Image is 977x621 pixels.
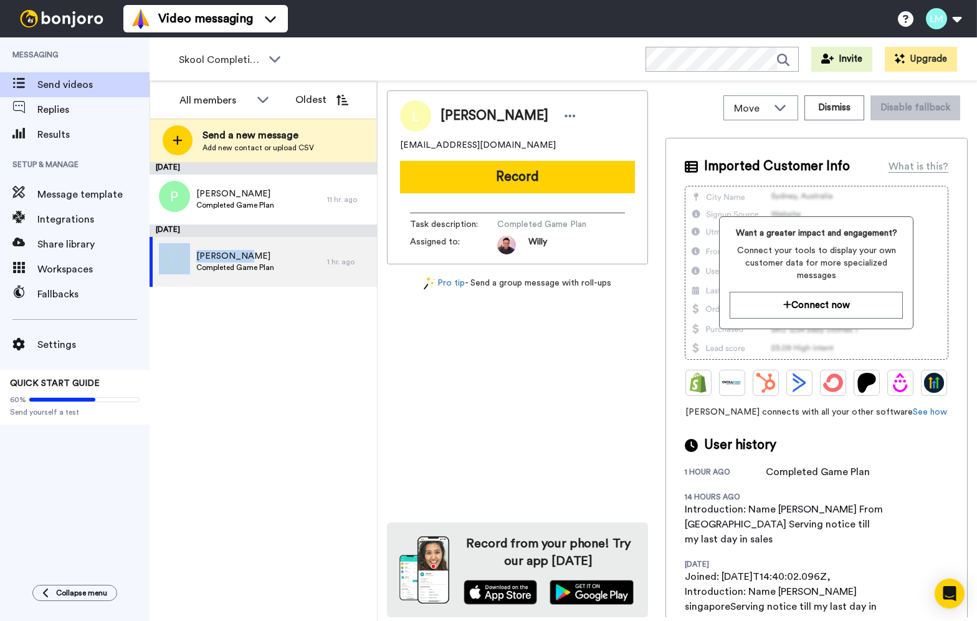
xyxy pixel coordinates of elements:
[150,162,377,175] div: [DATE]
[37,127,150,142] span: Results
[464,580,538,605] img: appstore
[685,406,948,418] span: [PERSON_NAME] connects with all your other software
[203,128,314,143] span: Send a new message
[37,337,150,352] span: Settings
[150,224,377,237] div: [DATE]
[685,492,766,502] div: 14 hours ago
[399,536,449,604] img: download
[766,465,870,479] div: Completed Game Plan
[889,159,948,174] div: What is this?
[32,585,117,601] button: Collapse menu
[400,161,635,193] button: Record
[400,139,556,152] span: [EMAIL_ADDRESS][DOMAIN_NAME]
[196,262,274,272] span: Completed Game Plan
[870,95,960,120] button: Disable fallback
[424,277,465,290] a: Pro tip
[935,579,965,609] div: Open Intercom Messenger
[15,10,108,27] img: bj-logo-header-white.svg
[441,107,548,125] span: [PERSON_NAME]
[10,407,140,417] span: Send yourself a test
[756,373,776,393] img: Hubspot
[196,188,274,200] span: [PERSON_NAME]
[424,277,435,290] img: magic-wand.svg
[37,102,150,117] span: Replies
[823,373,843,393] img: ConvertKit
[704,157,850,176] span: Imported Customer Info
[722,373,742,393] img: Ontraport
[689,373,708,393] img: Shopify
[400,100,431,132] img: Image of Linka Zhuo
[159,243,190,274] img: l.png
[913,408,947,416] a: See how
[528,236,547,254] span: Willy
[37,287,150,302] span: Fallbacks
[730,292,903,319] button: Connect now
[410,218,497,231] span: Task description :
[10,379,100,388] span: QUICK START GUIDE
[159,181,190,212] img: p.png
[179,52,262,67] span: Skool Completions
[56,588,107,598] span: Collapse menu
[158,10,253,27] span: Video messaging
[131,9,151,29] img: vm-color.svg
[804,95,864,120] button: Dismiss
[179,93,250,108] div: All members
[37,262,150,277] span: Workspaces
[924,373,944,393] img: GoHighLevel
[890,373,910,393] img: Drip
[885,47,957,72] button: Upgrade
[497,236,516,254] img: b3b0ec4f-909e-4b8c-991e-8b06cec98768-1758737779.jpg
[37,212,150,227] span: Integrations
[789,373,809,393] img: ActiveCampaign
[410,236,497,254] span: Assigned to:
[286,87,358,112] button: Oldest
[497,218,616,231] span: Completed Game Plan
[685,467,766,479] div: 1 hour ago
[387,277,648,290] div: - Send a group message with roll-ups
[704,436,776,455] span: User history
[327,257,371,267] div: 1 hr. ago
[550,580,634,605] img: playstore
[196,250,274,262] span: [PERSON_NAME]
[685,559,766,569] div: [DATE]
[857,373,877,393] img: Patreon
[37,237,150,252] span: Share library
[730,227,903,239] span: Want a greater impact and engagement?
[10,395,26,405] span: 60%
[203,143,314,153] span: Add new contact or upload CSV
[730,244,903,282] span: Connect your tools to display your own customer data for more specialized messages
[37,77,150,92] span: Send videos
[462,535,636,570] h4: Record from your phone! Try our app [DATE]
[685,502,884,547] div: Introduction: Name [PERSON_NAME] From [GEOGRAPHIC_DATA] Serving notice till my last day in sales
[734,101,768,116] span: Move
[327,195,371,205] div: 11 hr. ago
[37,187,150,202] span: Message template
[811,47,872,72] button: Invite
[196,200,274,210] span: Completed Game Plan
